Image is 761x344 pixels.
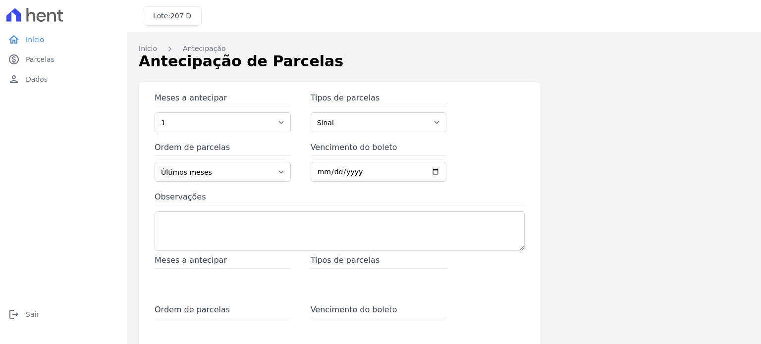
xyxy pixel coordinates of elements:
[8,53,20,65] i: paid
[8,73,20,85] i: person
[4,49,123,69] a: paidParcelas
[8,34,20,46] i: home
[139,50,749,72] h1: Antecipação de Parcelas
[155,142,291,156] label: Ordem de parcelas
[4,304,123,324] a: logoutSair
[155,92,291,106] label: Meses a antecipar
[4,69,123,89] a: personDados
[26,54,54,64] span: Parcelas
[153,11,191,21] h3: Lote:
[311,304,447,318] span: Vencimento do boleto
[26,74,48,84] span: Dados
[311,92,447,106] label: Tipos de parcelas
[26,35,44,45] span: Início
[155,254,291,269] span: Meses a antecipar
[139,44,749,54] nav: Breadcrumb
[311,254,447,269] span: Tipos de parcelas
[26,309,39,319] span: Sair
[311,142,447,156] label: Vencimento do boleto
[8,308,20,320] i: logout
[170,12,191,20] span: 207 D
[155,191,525,205] label: Observações
[155,304,291,318] span: Ordem de parcelas
[183,44,225,54] a: Antecipação
[4,30,123,49] a: homeInício
[139,44,157,54] a: Início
